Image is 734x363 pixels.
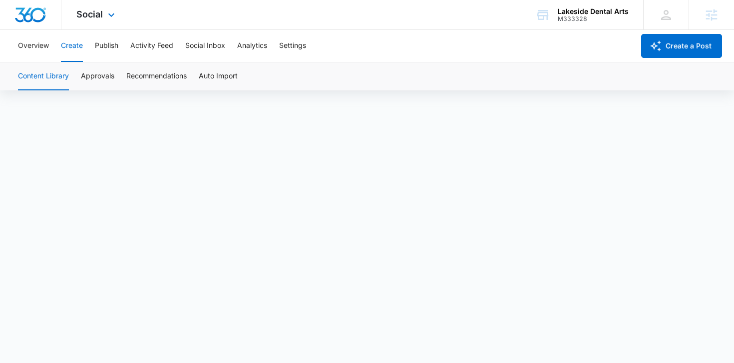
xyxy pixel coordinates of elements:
[185,30,225,62] button: Social Inbox
[61,30,83,62] button: Create
[558,15,629,22] div: account id
[95,30,118,62] button: Publish
[16,16,24,24] img: logo_orange.svg
[279,30,306,62] button: Settings
[26,26,110,34] div: Domain: [DOMAIN_NAME]
[99,58,107,66] img: tab_keywords_by_traffic_grey.svg
[130,30,173,62] button: Activity Feed
[28,16,49,24] div: v 4.0.25
[81,62,114,90] button: Approvals
[18,30,49,62] button: Overview
[641,34,722,58] button: Create a Post
[18,62,69,90] button: Content Library
[16,26,24,34] img: website_grey.svg
[76,9,103,19] span: Social
[27,58,35,66] img: tab_domain_overview_orange.svg
[110,59,168,65] div: Keywords by Traffic
[126,62,187,90] button: Recommendations
[558,7,629,15] div: account name
[38,59,89,65] div: Domain Overview
[237,30,267,62] button: Analytics
[199,62,238,90] button: Auto Import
